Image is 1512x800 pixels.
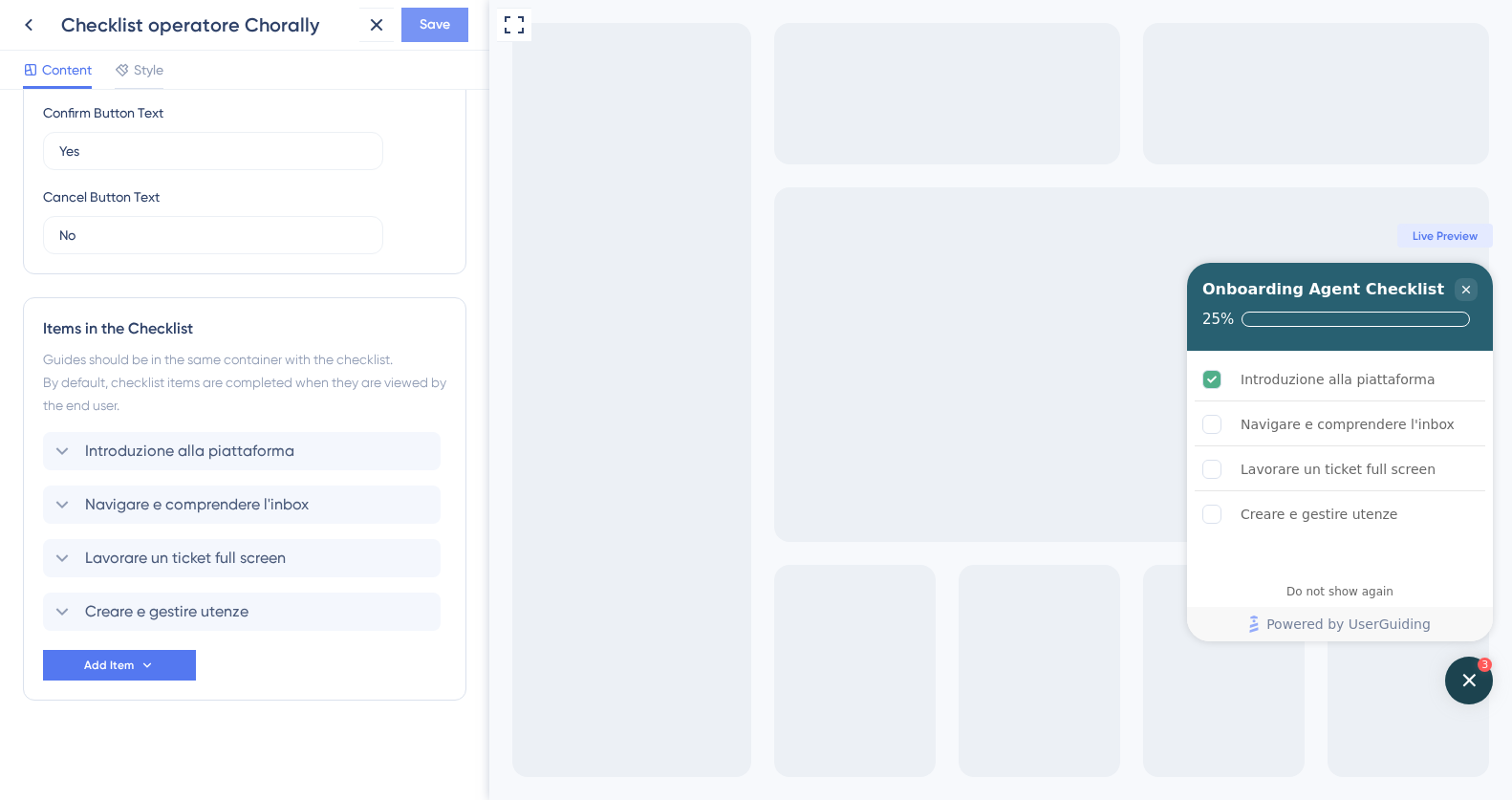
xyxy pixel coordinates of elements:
div: Introduzione alla piattaforma [751,368,946,391]
span: Introduzione alla piattaforma [85,440,294,463]
div: Checklist progress: 25% [713,311,988,328]
div: Guides should be in the same container with the checklist. By default, checklist items are comple... [43,348,446,417]
div: 3 [988,658,1003,672]
span: Live Preview [923,228,988,244]
span: Content [42,58,92,81]
div: Lavorare un ticket full screen [751,458,946,481]
div: 25% [713,311,745,328]
div: Open Checklist, remaining modules: 3 [956,657,1004,704]
div: Checklist operatore Chorally [61,11,352,38]
div: Navigare e comprendere l'inbox [751,413,965,436]
span: Style [134,58,163,81]
div: Checklist items [698,351,1004,578]
div: Close Checklist [965,278,988,301]
button: Save [401,8,468,42]
div: Items in the Checklist [43,317,446,340]
div: Navigare e comprendere l'inbox is incomplete. [705,403,996,446]
div: Creare e gestire utenze is incomplete. [705,493,996,535]
div: Checklist Container [698,263,1004,641]
button: Add Item [43,650,196,681]
div: Confirm Button Text [43,101,163,124]
div: Do not show again [797,584,904,599]
span: Save [420,13,450,36]
span: Creare e gestire utenze [85,600,248,623]
div: Lavorare un ticket full screen is incomplete. [705,448,996,491]
div: Creare e gestire utenze [751,503,909,526]
input: Type the value [59,225,367,246]
div: Cancel Button Text [43,185,160,208]
div: Footer [698,607,1004,641]
div: Onboarding Agent Checklist [713,278,955,301]
span: Lavorare un ticket full screen [85,547,286,570]
span: Navigare e comprendere l'inbox [85,493,309,516]
input: Type the value [59,141,367,162]
span: Add Item [84,658,134,673]
span: Powered by UserGuiding [777,613,941,636]
div: Introduzione alla piattaforma is complete. [705,358,996,401]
